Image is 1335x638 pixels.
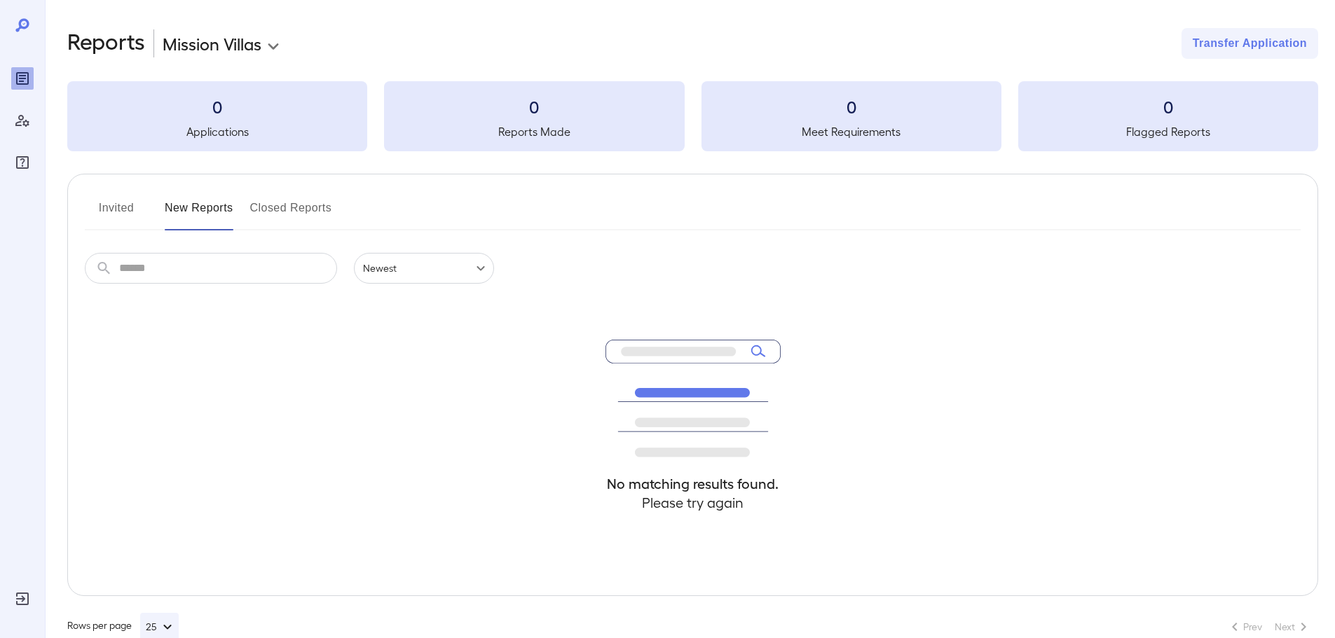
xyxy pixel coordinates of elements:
nav: pagination navigation [1220,616,1318,638]
div: Manage Users [11,109,34,132]
h3: 0 [1018,95,1318,118]
h3: 0 [701,95,1001,118]
div: FAQ [11,151,34,174]
button: New Reports [165,197,233,230]
h2: Reports [67,28,145,59]
h3: 0 [67,95,367,118]
h4: Please try again [605,493,781,512]
h5: Reports Made [384,123,684,140]
button: Transfer Application [1182,28,1318,59]
p: Mission Villas [163,32,261,55]
div: Log Out [11,588,34,610]
h5: Meet Requirements [701,123,1001,140]
h5: Applications [67,123,367,140]
div: Newest [354,253,494,284]
h3: 0 [384,95,684,118]
h4: No matching results found. [605,474,781,493]
summary: 0Applications0Reports Made0Meet Requirements0Flagged Reports [67,81,1318,151]
div: Reports [11,67,34,90]
h5: Flagged Reports [1018,123,1318,140]
button: Invited [85,197,148,230]
button: Closed Reports [250,197,332,230]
